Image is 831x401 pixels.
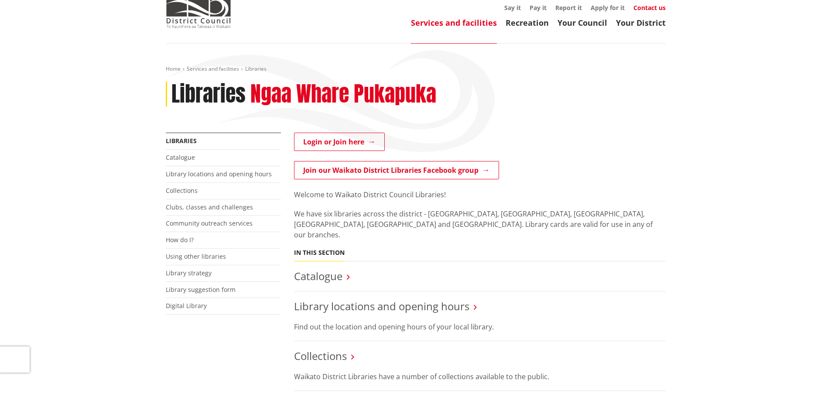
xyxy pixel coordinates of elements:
[530,3,547,12] a: Pay it
[171,82,246,107] h1: Libraries
[166,236,194,244] a: How do I?
[294,209,666,240] p: We have six libraries across the district - [GEOGRAPHIC_DATA], [GEOGRAPHIC_DATA], [GEOGRAPHIC_DAT...
[294,189,666,200] p: Welcome to Waikato District Council Libraries!
[166,269,212,277] a: Library strategy
[166,137,197,145] a: Libraries
[616,17,666,28] a: Your District
[294,133,385,151] a: Login or Join here
[555,3,582,12] a: Report it
[166,153,195,161] a: Catalogue
[294,161,499,179] a: Join our Waikato District Libraries Facebook group
[504,3,521,12] a: Say it
[294,269,342,283] a: Catalogue
[166,203,253,211] a: Clubs, classes and challenges
[506,17,549,28] a: Recreation
[294,249,345,257] h5: In this section
[166,65,181,72] a: Home
[166,65,666,73] nav: breadcrumb
[294,371,666,382] p: Waikato District Libraries have a number of collections available to the public.
[187,65,239,72] a: Services and facilities
[166,170,272,178] a: Library locations and opening hours
[166,186,198,195] a: Collections
[166,302,207,310] a: Digital Library
[166,219,253,227] a: Community outreach services
[791,364,822,396] iframe: Messenger Launcher
[633,3,666,12] a: Contact us
[166,285,236,294] a: Library suggestion form
[591,3,625,12] a: Apply for it
[557,17,607,28] a: Your Council
[411,17,497,28] a: Services and facilities
[294,349,347,363] a: Collections
[294,219,653,240] span: ibrary cards are valid for use in any of our branches.
[294,299,469,313] a: Library locations and opening hours
[245,65,267,72] span: Libraries
[250,82,436,107] h2: Ngaa Whare Pukapuka
[166,252,226,260] a: Using other libraries
[294,322,666,332] p: Find out the location and opening hours of your local library.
